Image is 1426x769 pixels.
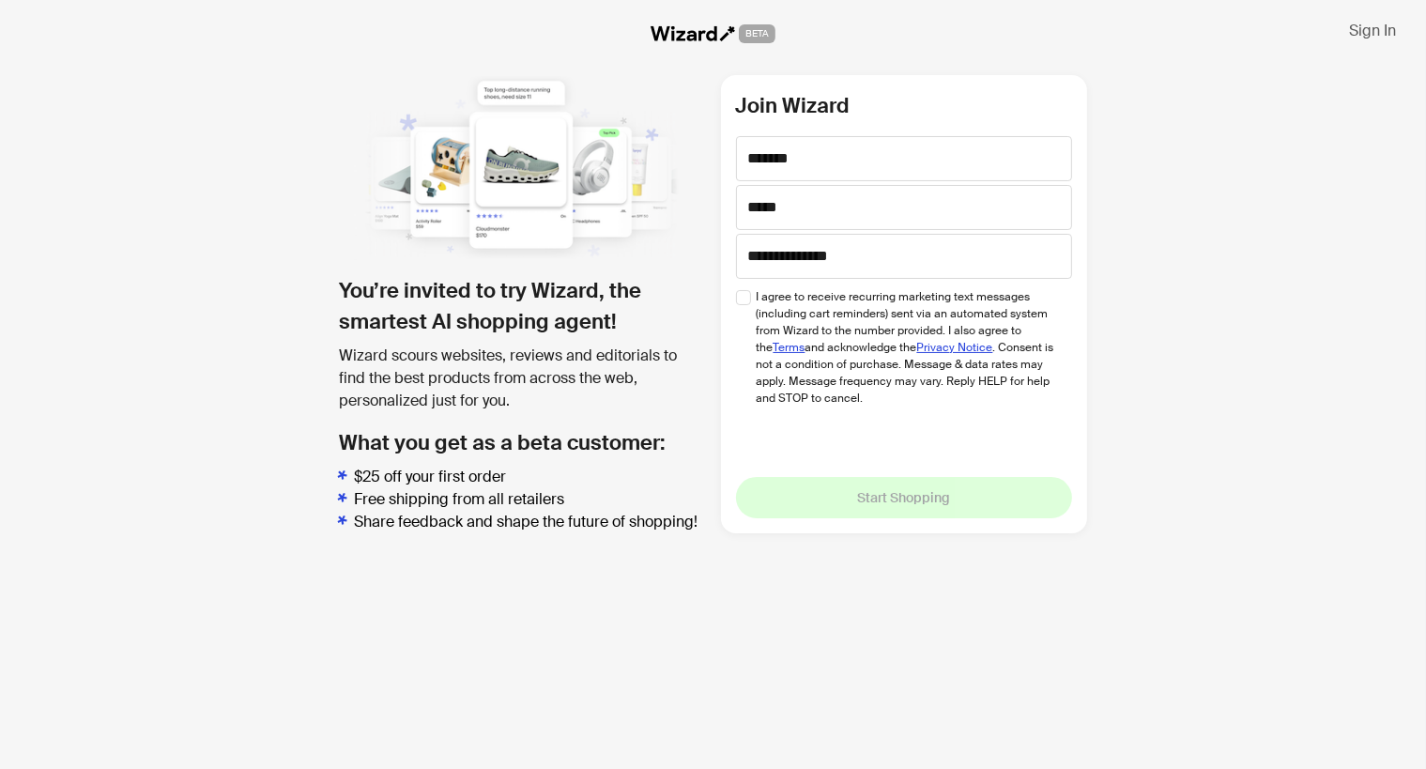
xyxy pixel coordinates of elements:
span: Sign In [1349,21,1396,40]
li: Free shipping from all retailers [355,488,706,511]
span: BETA [739,24,775,43]
button: Sign In [1334,15,1411,45]
h2: Join Wizard [736,90,1072,121]
h2: What you get as a beta customer: [340,427,706,458]
span: I agree to receive recurring marketing text messages (including cart reminders) sent via an autom... [757,288,1058,407]
li: Share feedback and shape the future of shopping! [355,511,706,533]
div: Wizard scours websites, reviews and editorials to find the best products from across the web, per... [340,345,706,412]
a: Privacy Notice [917,340,993,355]
li: $25 off your first order [355,466,706,488]
a: Terms [774,340,805,355]
button: Start Shopping [736,477,1072,518]
h1: You’re invited to try Wizard, the smartest AI shopping agent! [340,275,706,337]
